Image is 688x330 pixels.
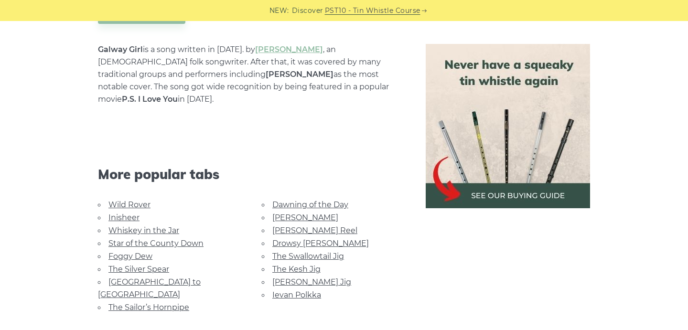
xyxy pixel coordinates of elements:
a: Drowsy [PERSON_NAME] [272,239,369,248]
a: Ievan Polkka [272,290,321,299]
strong: [PERSON_NAME] [266,70,333,79]
a: Inisheer [108,213,140,222]
a: The Kesh Jig [272,265,321,274]
a: The Swallowtail Jig [272,252,344,261]
a: The Silver Spear [108,265,169,274]
a: Wild Rover [108,200,150,209]
a: Star of the County Down [108,239,204,248]
a: Whiskey in the Jar [108,226,179,235]
a: [PERSON_NAME] [272,213,338,222]
img: tin whistle buying guide [426,44,590,208]
a: [PERSON_NAME] Reel [272,226,357,235]
a: PST10 - Tin Whistle Course [325,5,420,16]
a: The Sailor’s Hornpipe [108,303,189,312]
span: More popular tabs [98,166,403,182]
span: NEW: [269,5,289,16]
strong: Galway Girl [98,45,143,54]
a: [GEOGRAPHIC_DATA] to [GEOGRAPHIC_DATA] [98,277,201,299]
span: Discover [292,5,323,16]
a: Foggy Dew [108,252,152,261]
strong: P.S. I Love You [122,95,178,104]
a: Dawning of the Day [272,200,348,209]
p: is a song written in [DATE]. by , an [DEMOGRAPHIC_DATA] folk songwriter. After that, it was cover... [98,43,403,106]
a: [PERSON_NAME] Jig [272,277,351,287]
a: [PERSON_NAME] [255,45,323,54]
